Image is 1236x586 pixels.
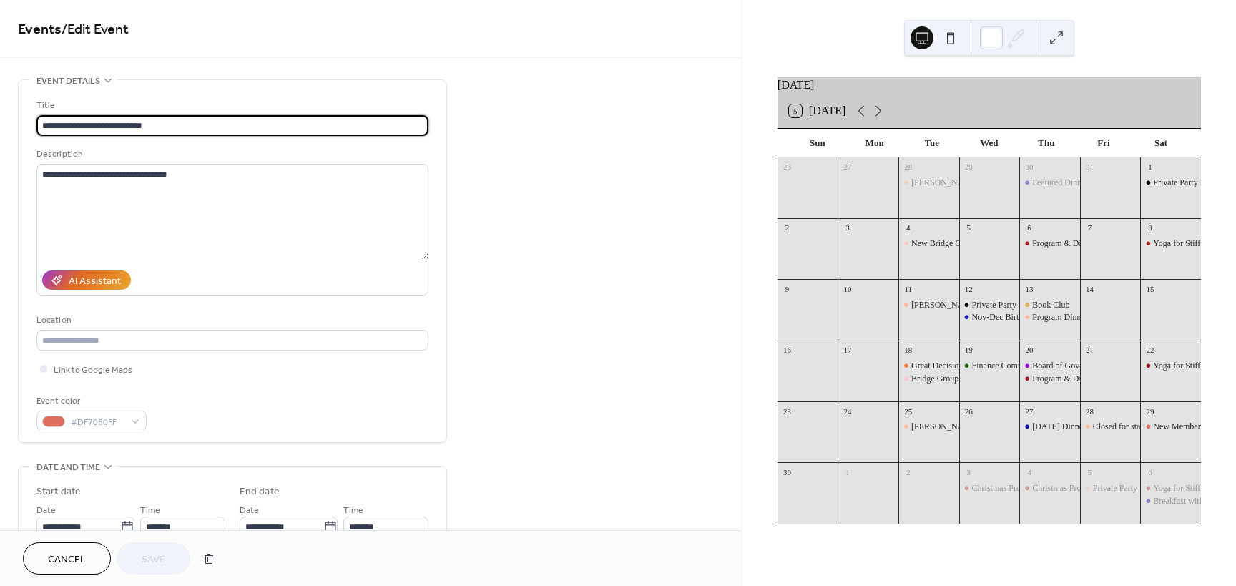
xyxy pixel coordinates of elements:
[963,467,974,477] div: 3
[898,177,959,189] div: Mah Jongg
[784,101,851,121] button: 5[DATE]
[1032,311,1088,323] div: Program Dinner
[963,345,974,356] div: 19
[23,542,111,575] button: Cancel
[62,16,129,44] span: / Edit Event
[903,162,913,172] div: 28
[911,177,979,189] div: [PERSON_NAME]
[36,147,426,162] div: Description
[1084,283,1095,294] div: 14
[1153,495,1225,507] div: Breakfast with Santa
[1019,299,1080,311] div: Book Club
[903,223,913,233] div: 4
[1018,129,1075,157] div: Thu
[18,16,62,44] a: Events
[1144,162,1155,172] div: 1
[1093,421,1176,433] div: Closed for staff [DATE]
[898,299,959,311] div: Mah Jongg
[36,74,100,89] span: Event details
[903,283,913,294] div: 11
[48,552,86,567] span: Cancel
[842,223,853,233] div: 3
[1144,283,1155,294] div: 15
[1144,345,1155,356] div: 22
[972,360,1102,372] div: Finance Committee Monthly Meeting
[842,467,853,477] div: 1
[1080,482,1141,494] div: Private Party
[1032,299,1069,311] div: Book Club
[1140,177,1201,189] div: Private Party Breakfast
[240,484,280,499] div: End date
[1144,223,1155,233] div: 8
[1084,406,1095,416] div: 28
[959,482,1020,494] div: Christmas Program & Luncheon
[54,363,132,378] span: Link to Google Maps
[69,274,121,289] div: AI Assistant
[842,162,853,172] div: 27
[959,360,1020,372] div: Finance Committee Monthly Meeting
[1140,495,1201,507] div: Breakfast with Santa
[898,421,959,433] div: Mah Jongg
[1140,360,1201,372] div: Yoga for Stiff Bodies with Lucy Dillon (please arrive 8:45)
[1032,360,1163,372] div: Board of Governors Monthly Meeting
[898,238,959,250] div: New Bridge Groups
[782,345,793,356] div: 16
[1132,129,1190,157] div: Sat
[963,406,974,416] div: 26
[1140,482,1201,494] div: Yoga for Stiff Bodies with Lucy Dillon (please arrive 8:45)
[959,311,1020,323] div: Nov-Dec Birthday Luncheon
[1084,162,1095,172] div: 31
[911,238,981,250] div: New Bridge Groups
[1032,482,1144,494] div: Christmas Program & Luncheon
[782,162,793,172] div: 26
[36,460,100,475] span: Date and time
[911,373,962,385] div: Bridge Groups
[1084,467,1095,477] div: 5
[846,129,903,157] div: Mon
[842,283,853,294] div: 10
[1140,421,1201,433] div: New Member Social & Dinnner
[1019,360,1080,372] div: Board of Governors Monthly Meeting
[963,283,974,294] div: 12
[963,162,974,172] div: 29
[1019,238,1080,250] div: Program & Dinner
[903,345,913,356] div: 18
[911,299,979,311] div: [PERSON_NAME]
[1024,406,1034,416] div: 27
[42,270,131,290] button: AI Assistant
[1144,406,1155,416] div: 29
[36,98,426,113] div: Title
[1084,223,1095,233] div: 7
[1144,467,1155,477] div: 6
[1019,373,1080,385] div: Program & Dinner
[903,406,913,416] div: 25
[898,360,959,372] div: Great Decisions
[1032,238,1097,250] div: Program & Dinner
[1032,421,1196,433] div: [DATE] Dinner (2:00 Social, 3:00-4:30 Dinner)
[240,503,259,518] span: Date
[1024,345,1034,356] div: 20
[778,77,1201,94] div: [DATE]
[842,345,853,356] div: 17
[959,299,1020,311] div: Private Party
[1024,162,1034,172] div: 30
[1024,283,1034,294] div: 13
[911,421,979,433] div: [PERSON_NAME]
[343,503,363,518] span: Time
[1032,373,1097,385] div: Program & Dinner
[1024,223,1034,233] div: 6
[1032,177,1088,189] div: Featured Dinner
[71,415,124,430] span: #DF7060FF
[1019,311,1080,323] div: Program Dinner
[789,129,846,157] div: Sun
[842,406,853,416] div: 24
[1024,467,1034,477] div: 4
[782,283,793,294] div: 9
[972,299,1016,311] div: Private Party
[898,373,959,385] div: Bridge Groups
[1019,482,1080,494] div: Christmas Program & Luncheon
[782,406,793,416] div: 23
[36,313,426,328] div: Location
[36,484,81,499] div: Start date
